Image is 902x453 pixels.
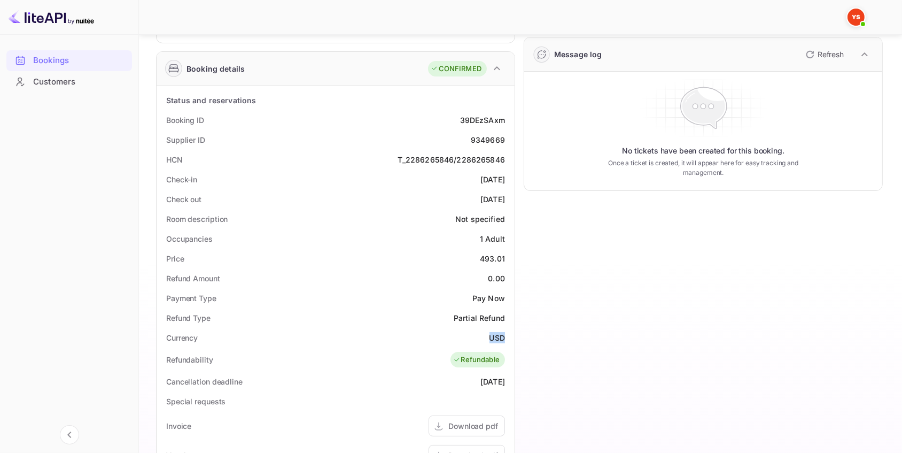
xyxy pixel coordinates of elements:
p: Refresh [818,49,844,60]
div: Bookings [33,55,127,67]
div: Not specified [455,213,505,225]
p: No tickets have been created for this booking. [622,145,784,156]
div: [DATE] [480,174,505,185]
div: 39DEzSAxm [460,114,505,126]
div: Refund Type [166,312,211,324]
div: [DATE] [480,376,505,387]
div: Invoice [166,420,191,432]
div: Bookings [6,50,132,71]
div: Pay Now [472,293,505,304]
div: Room description [166,213,228,225]
div: Partial Refund [454,312,505,324]
div: CONFIRMED [431,64,481,74]
a: Customers [6,72,132,91]
div: Download pdf [448,420,498,432]
div: HCN [166,154,183,165]
div: Check-in [166,174,197,185]
div: Cancellation deadline [166,376,243,387]
div: Check out [166,194,201,205]
div: Booking details [186,63,245,74]
div: [DATE] [480,194,505,205]
div: Status and reservations [166,95,256,106]
div: Booking ID [166,114,204,126]
img: Yandex Support [847,9,865,26]
div: Occupancies [166,233,213,244]
p: Once a ticket is created, it will appear here for easy tracking and management. [607,158,799,178]
div: Supplier ID [166,134,205,145]
div: 9349669 [471,134,505,145]
div: Refundability [166,354,213,365]
img: LiteAPI logo [9,9,94,26]
a: Bookings [6,50,132,70]
button: Refresh [799,46,848,63]
div: USD [489,332,505,343]
div: T_2286265846/2286265846 [398,154,505,165]
div: Price [166,253,184,264]
div: Currency [166,332,198,343]
div: Customers [6,72,132,93]
div: Payment Type [166,293,216,304]
div: Customers [33,76,127,88]
div: Special requests [166,396,226,407]
div: Message log [554,49,602,60]
div: 0.00 [488,273,505,284]
div: 493.01 [480,253,505,264]
div: 1 Adult [480,233,505,244]
div: Refund Amount [166,273,220,284]
div: Refundable [453,355,500,365]
button: Collapse navigation [60,425,79,444]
